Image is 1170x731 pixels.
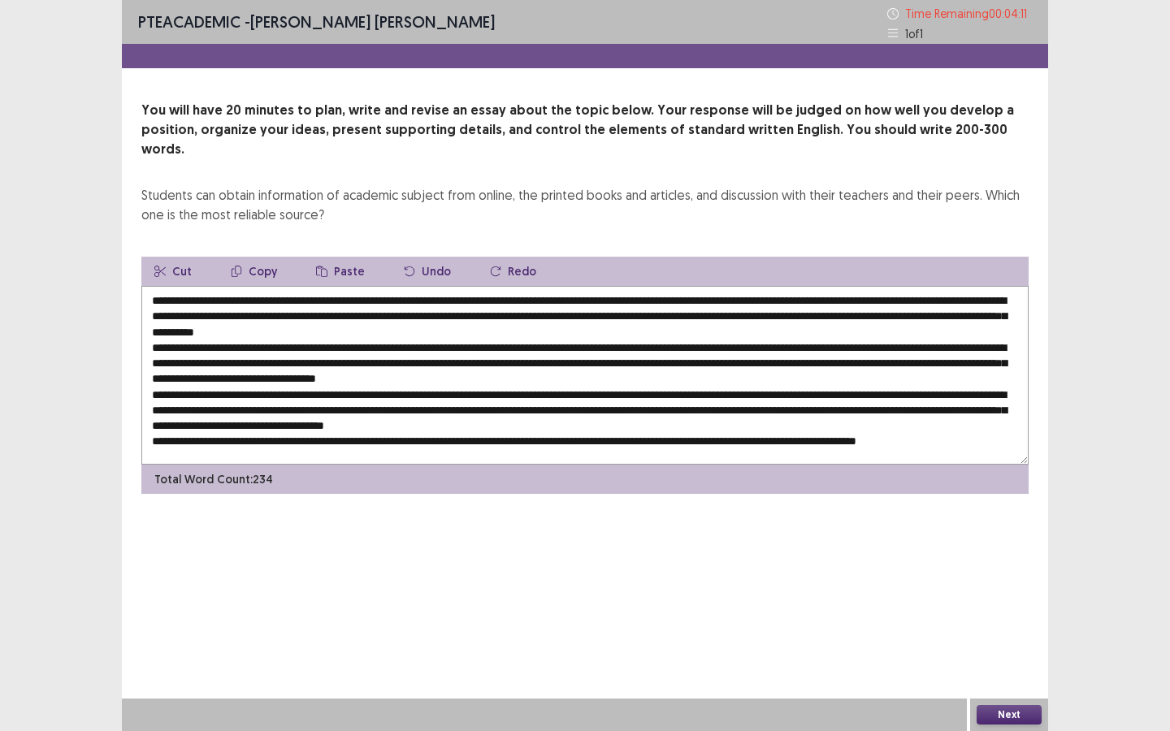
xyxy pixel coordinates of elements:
button: Next [977,705,1042,725]
p: - [PERSON_NAME] [PERSON_NAME] [138,10,495,34]
button: Copy [218,257,290,286]
span: PTE academic [138,11,240,32]
button: Paste [303,257,378,286]
button: Cut [141,257,205,286]
p: 1 of 1 [905,25,923,42]
p: You will have 20 minutes to plan, write and revise an essay about the topic below. Your response ... [141,101,1029,159]
button: Undo [391,257,464,286]
p: Total Word Count: 234 [154,471,273,488]
button: Redo [477,257,549,286]
p: Time Remaining 00 : 04 : 11 [905,5,1032,22]
div: Students can obtain information of academic subject from online, the printed books and articles, ... [141,185,1029,224]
